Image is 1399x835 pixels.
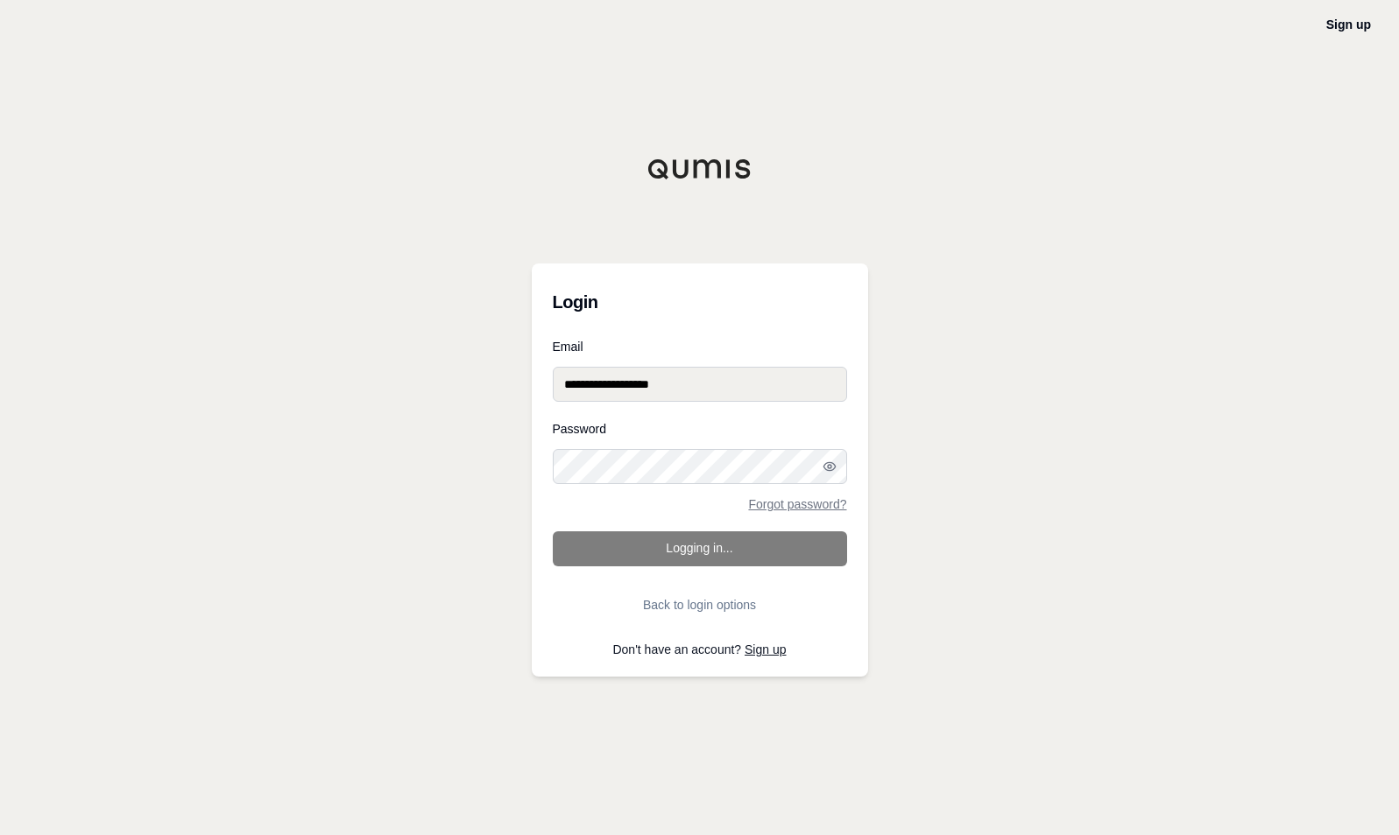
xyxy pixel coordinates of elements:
[553,284,847,319] h3: Login
[748,498,846,510] a: Forgot password?
[553,423,847,435] label: Password
[553,340,847,353] label: Email
[647,158,752,179] img: Qumis
[1326,18,1371,32] a: Sign up
[553,643,847,656] p: Don't have an account?
[553,587,847,622] button: Back to login options
[745,642,786,656] a: Sign up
